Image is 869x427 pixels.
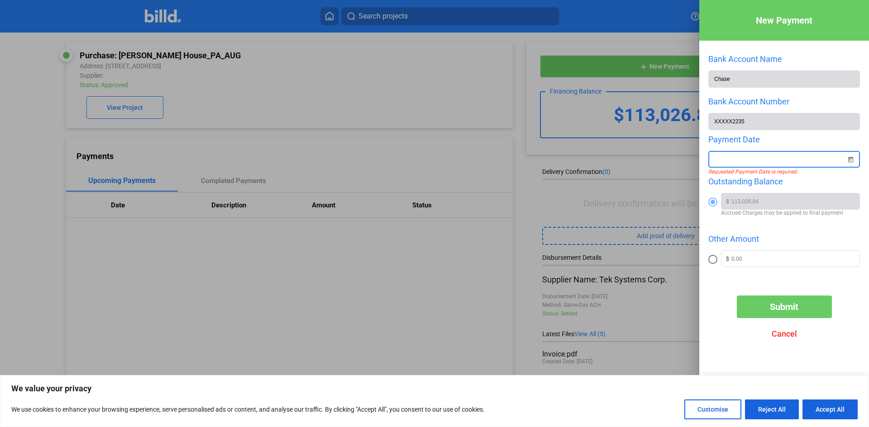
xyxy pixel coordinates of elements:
[721,193,731,209] span: $
[708,234,860,244] div: Other Amount
[708,97,860,106] div: Bank Account Number
[802,399,858,419] button: Accept All
[708,169,798,175] i: Requested Payment Date is required.
[772,329,797,338] span: Cancel
[708,177,860,186] div: Outstanding Balance
[731,193,859,207] input: 0.00
[721,210,860,216] span: Accrued Charges may be applied to final payment
[846,150,855,159] button: Open calendar
[770,301,798,312] span: Submit
[708,135,860,144] div: Payment Date
[708,54,860,64] div: Bank Account Name
[737,296,832,318] button: Submit
[721,251,731,267] span: $
[745,399,799,419] button: Reject All
[11,404,485,415] p: We use cookies to enhance your browsing experience, serve personalised ads or content, and analys...
[737,323,832,345] button: Cancel
[731,251,859,264] input: 0.00
[684,399,741,419] button: Customise
[11,383,858,394] p: We value your privacy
